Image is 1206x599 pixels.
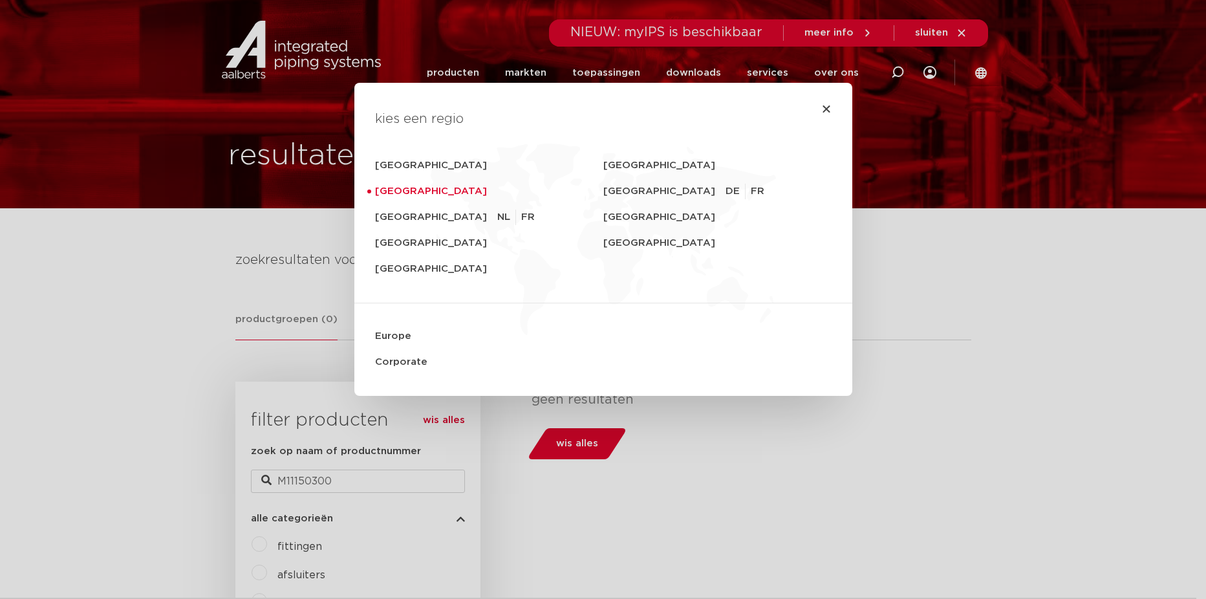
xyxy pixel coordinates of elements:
a: [GEOGRAPHIC_DATA] [375,153,603,179]
a: FR [521,210,535,225]
h4: kies een regio [375,109,832,129]
a: [GEOGRAPHIC_DATA] [603,153,832,179]
a: Close [821,103,832,114]
a: NL [497,210,516,225]
a: [GEOGRAPHIC_DATA] [603,179,726,204]
ul: [GEOGRAPHIC_DATA] [726,179,775,204]
a: FR [751,184,770,199]
a: [GEOGRAPHIC_DATA] [603,204,832,230]
a: [GEOGRAPHIC_DATA] [375,179,603,204]
a: [GEOGRAPHIC_DATA] [375,204,497,230]
nav: Menu [375,153,832,375]
a: [GEOGRAPHIC_DATA] [603,230,832,256]
a: DE [726,184,746,199]
a: [GEOGRAPHIC_DATA] [375,256,603,282]
ul: [GEOGRAPHIC_DATA] [497,204,535,230]
a: Corporate [375,349,832,375]
a: Europe [375,323,832,349]
a: [GEOGRAPHIC_DATA] [375,230,603,256]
